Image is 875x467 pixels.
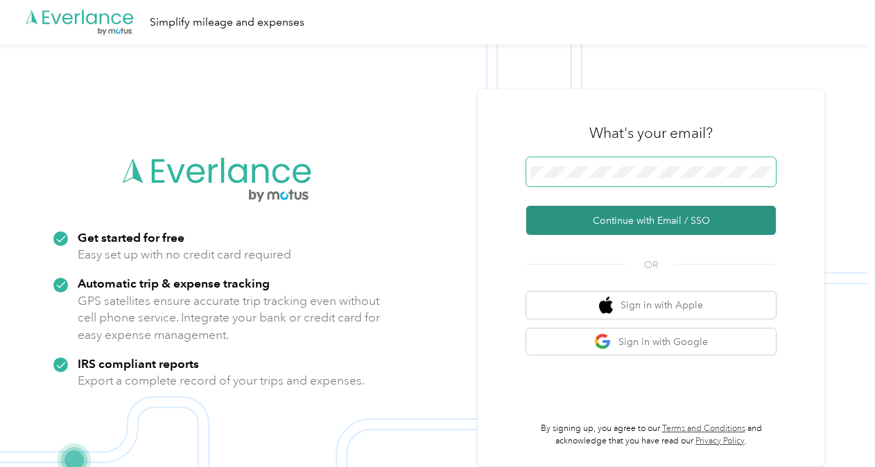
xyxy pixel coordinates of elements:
strong: IRS compliant reports [78,356,199,371]
strong: Get started for free [78,230,184,245]
span: OR [627,258,675,272]
div: Simplify mileage and expenses [150,14,304,31]
h3: What's your email? [589,123,713,143]
button: apple logoSign in with Apple [526,292,776,319]
a: Terms and Conditions [662,423,745,434]
a: Privacy Policy [695,436,745,446]
iframe: Everlance-gr Chat Button Frame [797,389,875,467]
strong: Automatic trip & expense tracking [78,276,270,290]
button: Continue with Email / SSO [526,206,776,235]
p: By signing up, you agree to our and acknowledge that you have read our . [526,423,776,447]
img: apple logo [599,297,613,314]
button: google logoSign in with Google [526,328,776,355]
p: Easy set up with no credit card required [78,246,291,263]
img: google logo [594,333,612,351]
p: Export a complete record of your trips and expenses. [78,372,365,389]
p: GPS satellites ensure accurate trip tracking even without cell phone service. Integrate your bank... [78,292,381,344]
